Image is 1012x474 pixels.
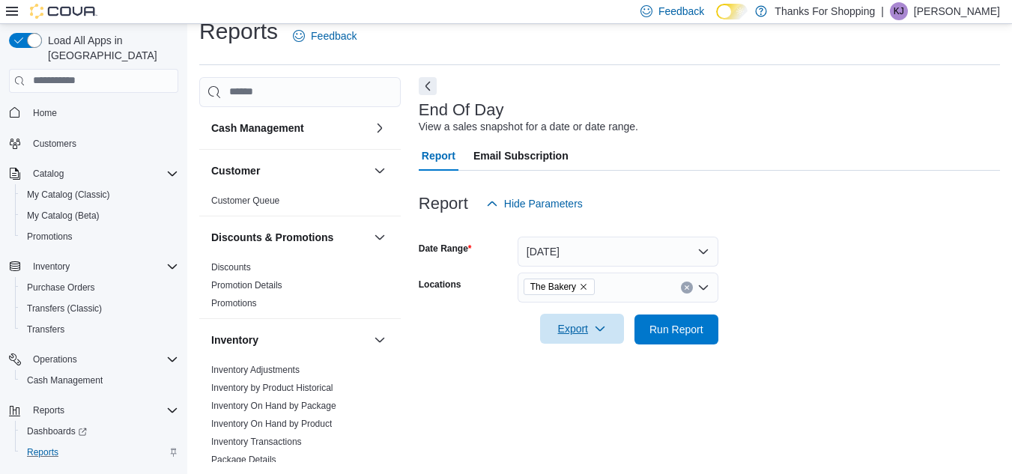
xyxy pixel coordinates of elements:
button: [DATE] [518,237,718,267]
button: Hide Parameters [480,189,589,219]
span: Dashboards [27,425,87,437]
a: Discounts [211,262,251,273]
span: Email Subscription [473,141,569,171]
button: Home [3,102,184,124]
button: Discounts & Promotions [371,228,389,246]
button: Inventory [27,258,76,276]
span: Inventory [33,261,70,273]
span: Promotions [21,228,178,246]
img: Cova [30,4,97,19]
span: Inventory by Product Historical [211,382,333,394]
span: Customers [27,134,178,153]
button: Inventory [3,256,184,277]
span: Export [549,314,615,344]
button: Promotions [15,226,184,247]
span: Operations [27,350,178,368]
span: Transfers [27,323,64,335]
span: Promotions [211,297,257,309]
span: Package Details [211,454,276,466]
a: Feedback [287,21,363,51]
a: Dashboards [21,422,93,440]
a: Inventory Transactions [211,437,302,447]
button: Inventory [371,331,389,349]
button: Clear input [681,282,693,294]
span: Cash Management [27,374,103,386]
button: Customers [3,133,184,154]
button: Customer [371,162,389,180]
button: Export [540,314,624,344]
span: Inventory Transactions [211,436,302,448]
a: Dashboards [15,421,184,442]
span: Promotion Details [211,279,282,291]
span: Hide Parameters [504,196,583,211]
a: Promotions [21,228,79,246]
button: Reports [15,442,184,463]
a: Inventory Adjustments [211,365,300,375]
h3: End Of Day [419,101,504,119]
span: Reports [21,443,178,461]
span: Catalog [33,168,64,180]
span: Reports [27,446,58,458]
a: Transfers [21,320,70,338]
h3: Report [419,195,468,213]
span: Dark Mode [716,19,717,20]
span: Inventory On Hand by Product [211,418,332,430]
span: Home [27,103,178,122]
h3: Inventory [211,332,258,347]
button: Inventory [211,332,368,347]
input: Dark Mode [716,4,748,19]
a: Cash Management [21,371,109,389]
button: Operations [3,349,184,370]
a: Inventory On Hand by Package [211,401,336,411]
button: Run Report [634,315,718,344]
button: Catalog [3,163,184,184]
button: Open list of options [697,282,709,294]
span: Transfers [21,320,178,338]
button: Cash Management [211,121,368,136]
button: Cash Management [15,370,184,391]
span: Catalog [27,165,178,183]
h3: Discounts & Promotions [211,230,333,245]
span: Run Report [649,322,703,337]
a: Customers [27,135,82,153]
span: Customer Queue [211,195,279,207]
span: Home [33,107,57,119]
span: Transfers (Classic) [21,300,178,317]
span: Feedback [311,28,357,43]
span: Reports [27,401,178,419]
button: Reports [3,400,184,421]
h3: Cash Management [211,121,304,136]
a: Reports [21,443,64,461]
p: [PERSON_NAME] [914,2,1000,20]
span: Purchase Orders [27,282,95,294]
p: Thanks For Shopping [775,2,875,20]
span: Load All Apps in [GEOGRAPHIC_DATA] [42,33,178,63]
button: Purchase Orders [15,277,184,298]
button: Next [419,77,437,95]
a: Inventory On Hand by Product [211,419,332,429]
button: Operations [27,350,83,368]
button: Discounts & Promotions [211,230,368,245]
span: Feedback [658,4,704,19]
span: Operations [33,353,77,365]
h3: Customer [211,163,260,178]
span: Inventory Adjustments [211,364,300,376]
span: The Bakery [524,279,595,295]
span: Dashboards [21,422,178,440]
span: Reports [33,404,64,416]
button: Catalog [27,165,70,183]
div: Khari Jones-Morrissette [890,2,908,20]
a: Promotions [211,298,257,309]
span: KJ [894,2,904,20]
div: View a sales snapshot for a date or date range. [419,119,638,135]
a: Purchase Orders [21,279,101,297]
span: Purchase Orders [21,279,178,297]
a: My Catalog (Beta) [21,207,106,225]
a: Package Details [211,455,276,465]
a: Promotion Details [211,280,282,291]
span: The Bakery [530,279,576,294]
span: Inventory [27,258,178,276]
button: Customer [211,163,368,178]
button: Remove The Bakery from selection in this group [579,282,588,291]
a: My Catalog (Classic) [21,186,116,204]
